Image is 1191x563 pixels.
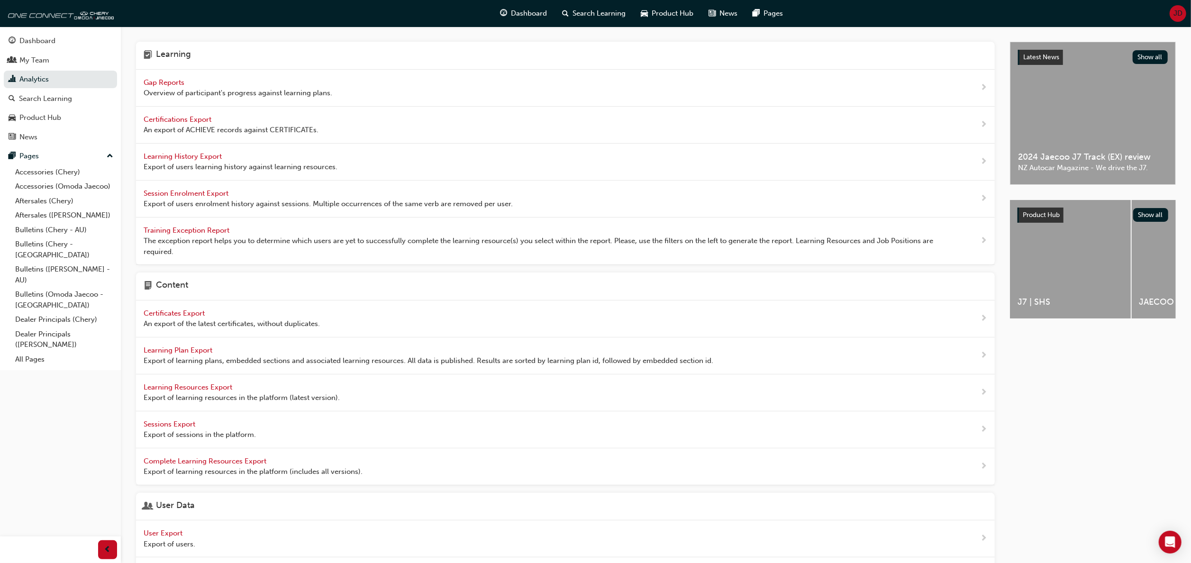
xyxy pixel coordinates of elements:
[107,150,113,163] span: up-icon
[753,8,760,19] span: pages-icon
[980,461,987,472] span: next-icon
[1173,8,1182,19] span: JD
[136,300,995,337] a: Certificates Export An export of the latest certificates, without duplicates.next-icon
[19,151,39,162] div: Pages
[11,327,117,352] a: Dealer Principals ([PERSON_NAME])
[144,529,184,537] span: User Export
[144,309,207,318] span: Certificates Export
[980,350,987,362] span: next-icon
[4,90,117,108] a: Search Learning
[4,52,117,69] a: My Team
[144,78,186,87] span: Gap Reports
[104,544,111,556] span: prev-icon
[144,236,950,257] span: The exception report helps you to determine which users are yet to successfully complete the lear...
[11,165,117,180] a: Accessories (Chery)
[136,218,995,265] a: Training Exception Report The exception report helps you to determine which users are yet to succ...
[641,8,648,19] span: car-icon
[1018,163,1168,173] span: NZ Autocar Magazine - We drive the J7.
[144,539,195,550] span: Export of users.
[5,4,114,23] img: oneconnect
[980,424,987,436] span: next-icon
[144,429,256,440] span: Export of sessions in the platform.
[136,448,995,485] a: Complete Learning Resources Export Export of learning resources in the platform (includes all ver...
[980,387,987,399] span: next-icon
[144,226,231,235] span: Training Exception Report
[4,109,117,127] a: Product Hub
[4,128,117,146] a: News
[144,457,268,465] span: Complete Learning Resources Export
[144,189,230,198] span: Session Enrolment Export
[144,500,152,513] span: user-icon
[144,199,513,209] span: Export of users enrolment history against sessions. Multiple occurrences of the same verb are rem...
[9,133,16,142] span: news-icon
[19,55,49,66] div: My Team
[555,4,634,23] a: search-iconSearch Learning
[136,337,995,374] a: Learning Plan Export Export of learning plans, embedded sections and associated learning resource...
[144,88,332,99] span: Overview of participant's progress against learning plans.
[4,30,117,147] button: DashboardMy TeamAnalyticsSearch LearningProduct HubNews
[9,75,16,84] span: chart-icon
[1018,208,1168,223] a: Product HubShow all
[136,70,995,107] a: Gap Reports Overview of participant's progress against learning plans.next-icon
[634,4,701,23] a: car-iconProduct Hub
[144,420,197,428] span: Sessions Export
[144,115,213,124] span: Certifications Export
[1159,531,1182,554] div: Open Intercom Messenger
[11,262,117,287] a: Bulletins ([PERSON_NAME] - AU)
[652,8,694,19] span: Product Hub
[500,8,508,19] span: guage-icon
[1018,50,1168,65] a: Latest NewsShow all
[980,235,987,247] span: next-icon
[136,181,995,218] a: Session Enrolment Export Export of users enrolment history against sessions. Multiple occurrences...
[11,194,117,209] a: Aftersales (Chery)
[144,355,713,366] span: Export of learning plans, embedded sections and associated learning resources. All data is publis...
[1133,50,1168,64] button: Show all
[9,152,16,161] span: pages-icon
[136,520,995,557] a: User Export Export of users.next-icon
[19,112,61,123] div: Product Hub
[144,346,214,354] span: Learning Plan Export
[11,179,117,194] a: Accessories (Omoda Jaecoo)
[1018,297,1123,308] span: J7 | SHS
[1023,211,1060,219] span: Product Hub
[4,32,117,50] a: Dashboard
[19,36,55,46] div: Dashboard
[11,208,117,223] a: Aftersales ([PERSON_NAME])
[980,119,987,131] span: next-icon
[9,37,16,45] span: guage-icon
[144,318,320,329] span: An export of the latest certificates, without duplicates.
[4,147,117,165] button: Pages
[709,8,716,19] span: news-icon
[1010,200,1131,318] a: J7 | SHS
[701,4,746,23] a: news-iconNews
[980,156,987,168] span: next-icon
[136,107,995,144] a: Certifications Export An export of ACHIEVE records against CERTIFICATEs.next-icon
[144,49,152,62] span: learning-icon
[1170,5,1186,22] button: JD
[11,312,117,327] a: Dealer Principals (Chery)
[563,8,569,19] span: search-icon
[980,82,987,94] span: next-icon
[980,533,987,545] span: next-icon
[11,352,117,367] a: All Pages
[156,500,195,513] h4: User Data
[573,8,626,19] span: Search Learning
[144,280,152,292] span: page-icon
[144,392,340,403] span: Export of learning resources in the platform (latest version).
[1018,152,1168,163] span: 2024 Jaecoo J7 Track (EX) review
[746,4,791,23] a: pages-iconPages
[144,383,234,391] span: Learning Resources Export
[144,162,337,173] span: Export of users learning history against learning resources.
[511,8,547,19] span: Dashboard
[720,8,738,19] span: News
[1010,42,1176,185] a: Latest NewsShow all2024 Jaecoo J7 Track (EX) reviewNZ Autocar Magazine - We drive the J7.
[136,411,995,448] a: Sessions Export Export of sessions in the platform.next-icon
[9,95,15,103] span: search-icon
[980,193,987,205] span: next-icon
[136,374,995,411] a: Learning Resources Export Export of learning resources in the platform (latest version).next-icon
[11,237,117,262] a: Bulletins (Chery - [GEOGRAPHIC_DATA])
[9,114,16,122] span: car-icon
[19,93,72,104] div: Search Learning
